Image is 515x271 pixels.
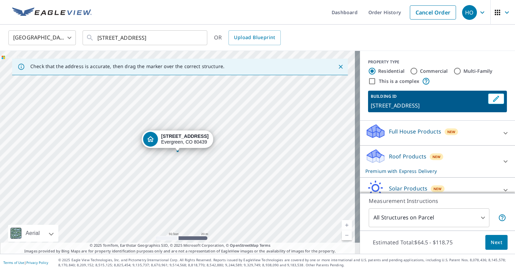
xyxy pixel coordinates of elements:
a: Upload Blueprint [229,30,280,45]
p: Check that the address is accurate, then drag the marker over the correct structure. [30,63,224,69]
span: New [432,154,441,159]
div: HO [462,5,477,20]
button: Close [336,62,345,71]
label: Multi-Family [463,68,493,74]
span: New [447,129,456,134]
p: © 2025 Eagle View Technologies, Inc. and Pictometry International Corp. All Rights Reserved. Repo... [58,258,512,268]
div: OR [214,30,281,45]
span: © 2025 TomTom, Earthstar Geographics SIO, © 2025 Microsoft Corporation, © [90,243,271,248]
div: Dropped pin, building 1, Residential property, 7022 Blue Creek Rd Evergreen, CO 80439 [142,130,213,151]
button: Edit building 1 [488,93,504,104]
a: Terms of Use [3,260,24,265]
p: BUILDING ID [371,93,397,99]
p: | [3,261,48,265]
p: Solar Products [389,184,427,192]
div: PROPERTY TYPE [368,59,507,65]
p: Estimated Total: $64.5 - $118.75 [367,235,458,250]
span: Your report will include each building or structure inside the parcel boundary. In some cases, du... [498,214,506,222]
a: Cancel Order [410,5,456,20]
a: Terms [260,243,271,248]
span: Next [491,238,502,247]
div: All Structures on Parcel [369,208,489,227]
img: EV Logo [12,7,92,18]
span: New [433,186,442,191]
div: Evergreen, CO 80439 [161,133,209,145]
p: Premium with Express Delivery [365,168,497,175]
label: Commercial [420,68,448,74]
input: Search by address or latitude-longitude [97,28,193,47]
div: Solar ProductsNew [365,180,510,200]
div: Full House ProductsNew [365,123,510,143]
div: [GEOGRAPHIC_DATA] [8,28,76,47]
a: Current Level 19, Zoom Out [342,230,352,240]
button: Next [485,235,508,250]
strong: [STREET_ADDRESS] [161,133,209,139]
p: Measurement Instructions [369,197,506,205]
p: Full House Products [389,127,441,135]
div: Aerial [8,225,58,242]
div: Aerial [24,225,42,242]
p: Roof Products [389,152,426,160]
label: Residential [378,68,404,74]
label: This is a complex [379,78,419,85]
span: Upload Blueprint [234,33,275,42]
a: OpenStreetMap [230,243,258,248]
div: Roof ProductsNewPremium with Express Delivery [365,148,510,175]
a: Current Level 19, Zoom In [342,220,352,230]
a: Privacy Policy [26,260,48,265]
p: [STREET_ADDRESS] [371,101,485,110]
